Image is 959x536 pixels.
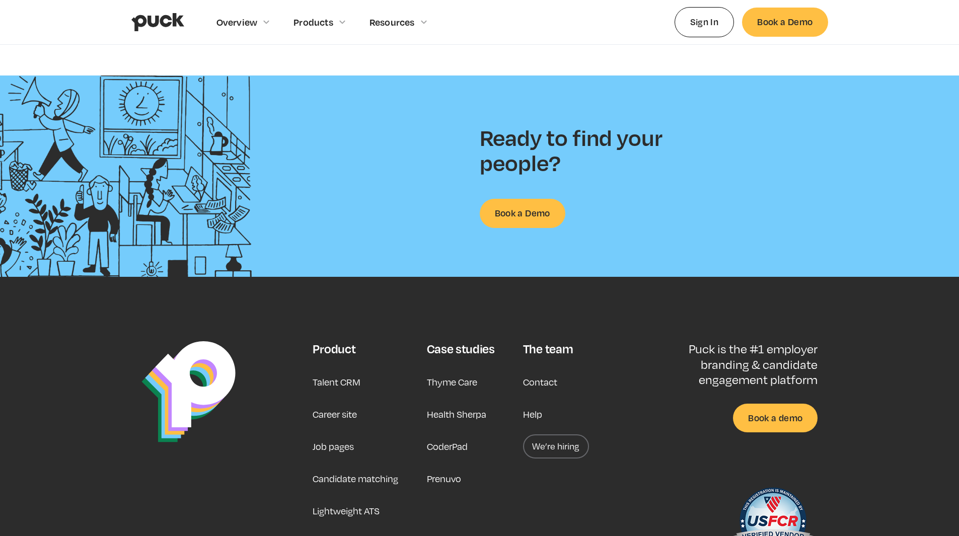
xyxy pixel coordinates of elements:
h2: Ready to find your people? [480,125,681,175]
div: Case studies [427,341,495,356]
a: Health Sherpa [427,402,486,426]
p: Puck is the #1 employer branding & candidate engagement platform [656,341,818,387]
a: Book a Demo [480,199,565,227]
div: Overview [216,17,258,28]
img: Puck Logo [141,341,236,442]
a: Lightweight ATS [313,499,380,523]
a: CoderPad [427,434,468,458]
a: We’re hiring [523,434,589,458]
div: The team [523,341,573,356]
a: Candidate matching [313,467,398,491]
a: Job pages [313,434,354,458]
div: Product [313,341,355,356]
a: Contact [523,370,557,394]
a: Talent CRM [313,370,360,394]
a: Book a Demo [742,8,828,36]
a: Career site [313,402,357,426]
div: Products [293,17,333,28]
a: Book a demo [733,404,818,432]
a: Thyme Care [427,370,477,394]
a: Prenuvo [427,467,461,491]
div: Resources [370,17,415,28]
a: Sign In [675,7,734,37]
a: Help [523,402,542,426]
